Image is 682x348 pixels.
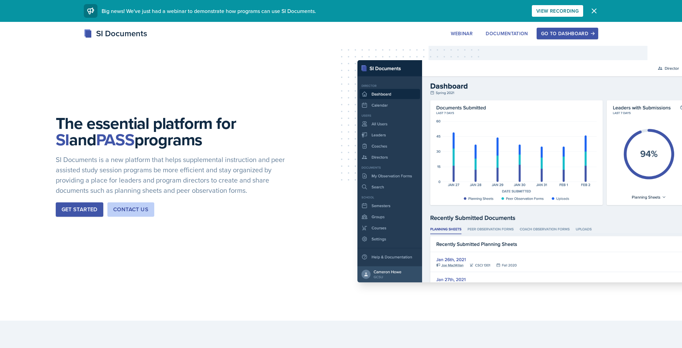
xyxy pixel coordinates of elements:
[451,31,473,36] div: Webinar
[481,28,533,39] button: Documentation
[113,205,148,214] div: Contact Us
[537,28,598,39] button: Go to Dashboard
[446,28,477,39] button: Webinar
[62,205,97,214] div: Get Started
[486,31,528,36] div: Documentation
[56,202,103,217] button: Get Started
[102,7,316,15] span: Big news! We've just had a webinar to demonstrate how programs can use SI Documents.
[541,31,594,36] div: Go to Dashboard
[536,8,579,14] div: View Recording
[532,5,583,17] button: View Recording
[84,27,147,40] div: SI Documents
[107,202,154,217] button: Contact Us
